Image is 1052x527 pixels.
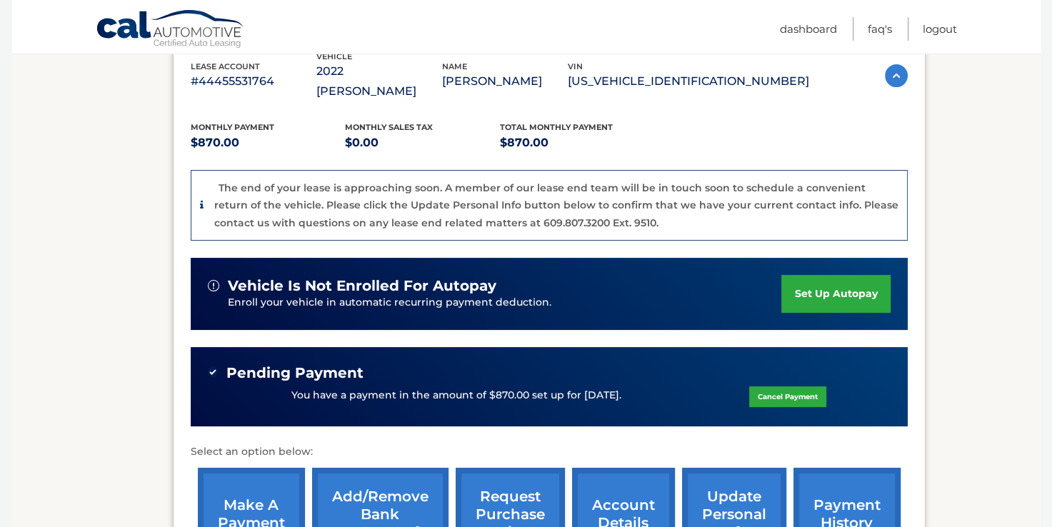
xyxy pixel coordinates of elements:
[316,51,352,61] span: vehicle
[228,277,496,295] span: vehicle is not enrolled for autopay
[96,9,246,51] a: Cal Automotive
[500,133,655,153] p: $870.00
[923,17,957,41] a: Logout
[191,61,260,71] span: lease account
[781,275,890,313] a: set up autopay
[885,64,908,87] img: accordion-active.svg
[214,181,898,229] p: The end of your lease is approaching soon. A member of our lease end team will be in touch soon t...
[568,71,809,91] p: [US_VEHICLE_IDENTIFICATION_NUMBER]
[226,364,364,382] span: Pending Payment
[500,122,613,132] span: Total Monthly Payment
[191,133,346,153] p: $870.00
[868,17,892,41] a: FAQ's
[316,61,442,101] p: 2022 [PERSON_NAME]
[191,71,316,91] p: #44455531764
[442,61,467,71] span: name
[780,17,837,41] a: Dashboard
[208,367,218,377] img: check-green.svg
[749,386,826,407] a: Cancel Payment
[191,122,274,132] span: Monthly Payment
[228,295,782,311] p: Enroll your vehicle in automatic recurring payment deduction.
[208,280,219,291] img: alert-white.svg
[291,388,621,403] p: You have a payment in the amount of $870.00 set up for [DATE].
[345,122,433,132] span: Monthly sales Tax
[442,71,568,91] p: [PERSON_NAME]
[568,61,583,71] span: vin
[191,443,908,461] p: Select an option below:
[345,133,500,153] p: $0.00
